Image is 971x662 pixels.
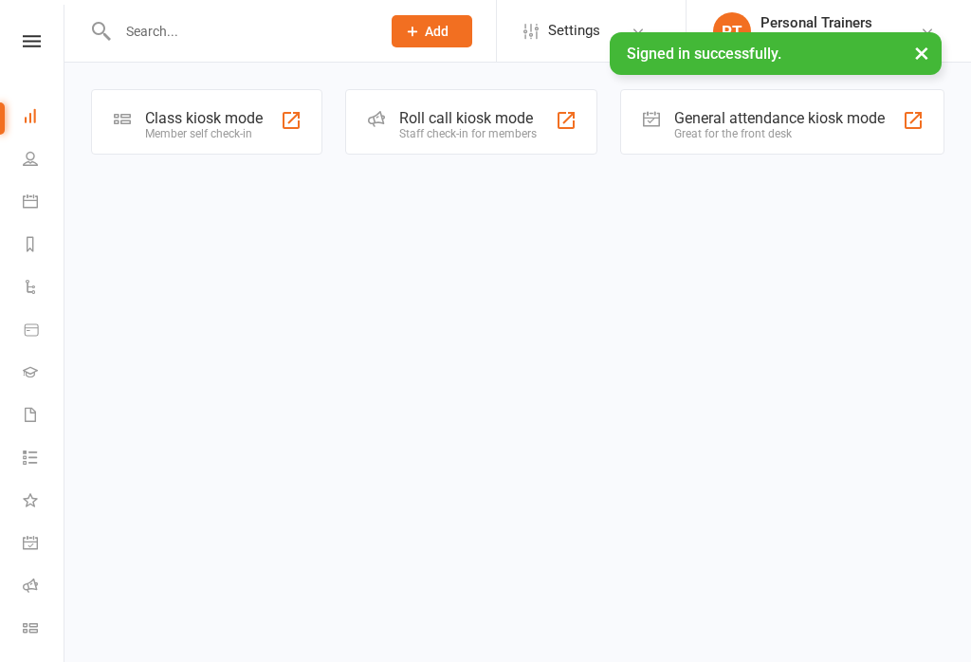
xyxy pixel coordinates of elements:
[548,9,600,52] span: Settings
[112,18,367,45] input: Search...
[760,14,920,31] div: Personal Trainers
[425,24,449,39] span: Add
[23,225,65,267] a: Reports
[145,109,263,127] div: Class kiosk mode
[23,481,65,524] a: What's New
[23,524,65,566] a: General attendance kiosk mode
[392,15,472,47] button: Add
[23,566,65,609] a: Roll call kiosk mode
[905,32,939,73] button: ×
[627,45,781,63] span: Signed in successfully.
[23,182,65,225] a: Calendar
[760,31,920,48] div: Bulldog Thai Boxing School
[399,127,537,140] div: Staff check-in for members
[674,127,885,140] div: Great for the front desk
[399,109,537,127] div: Roll call kiosk mode
[674,109,885,127] div: General attendance kiosk mode
[145,127,263,140] div: Member self check-in
[23,97,65,139] a: Dashboard
[23,609,65,652] a: Class kiosk mode
[713,12,751,50] div: PT
[23,310,65,353] a: Product Sales
[23,139,65,182] a: People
